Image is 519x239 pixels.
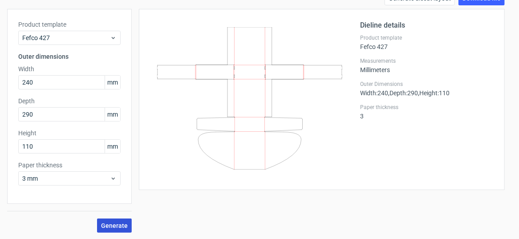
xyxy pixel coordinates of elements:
[105,140,120,153] span: mm
[360,89,388,97] span: Width : 240
[18,65,121,73] label: Width
[105,108,120,121] span: mm
[18,20,121,29] label: Product template
[388,89,418,97] span: , Depth : 290
[22,174,110,183] span: 3 mm
[360,57,494,65] label: Measurements
[22,33,110,42] span: Fefco 427
[418,89,450,97] span: , Height : 110
[360,104,494,120] div: 3
[18,52,121,61] h3: Outer dimensions
[360,104,494,111] label: Paper thickness
[105,76,120,89] span: mm
[18,129,121,138] label: Height
[360,81,494,88] label: Outer Dimensions
[97,219,132,233] button: Generate
[360,20,494,31] h2: Dieline details
[360,34,494,41] label: Product template
[101,223,128,229] span: Generate
[360,57,494,73] div: Millimeters
[18,97,121,105] label: Depth
[360,34,494,50] div: Fefco 427
[18,161,121,170] label: Paper thickness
